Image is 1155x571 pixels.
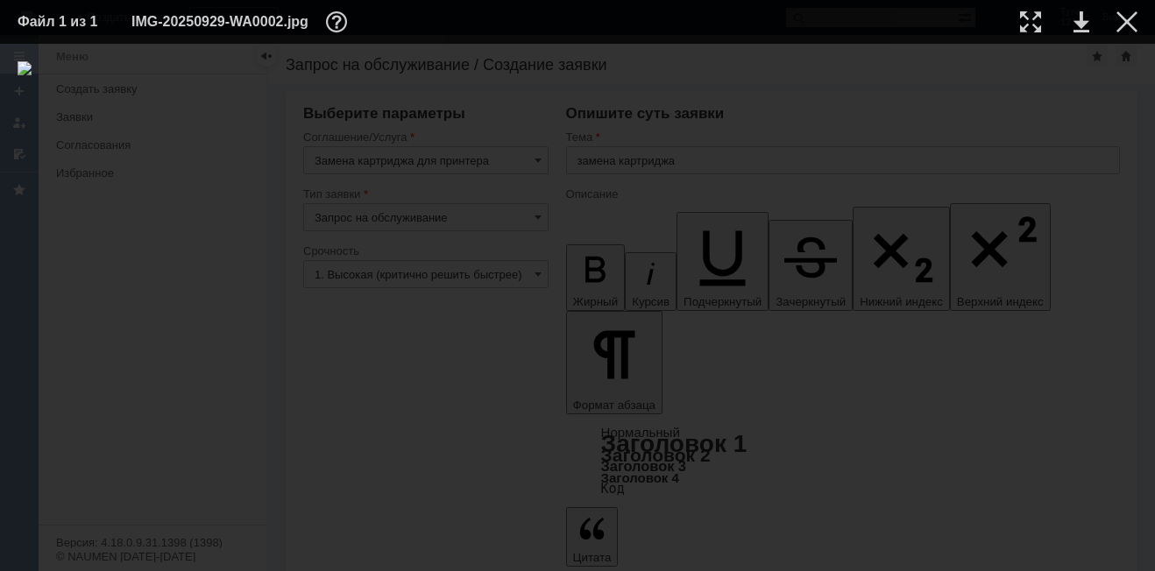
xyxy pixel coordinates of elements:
[326,11,352,32] div: Дополнительная информация о файле (F11)
[131,11,352,32] div: IMG-20250929-WA0002.jpg
[1020,11,1041,32] div: Увеличить масштаб
[7,7,256,91] div: ​Доброе утро! Неделю назад нам привезли новый катридж. Он протекает,льет краску по всему листу. п...
[18,61,1137,553] img: download
[1074,11,1089,32] div: Скачать файл
[1116,11,1137,32] div: Закрыть окно (Esc)
[18,15,105,29] div: Файл 1 из 1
